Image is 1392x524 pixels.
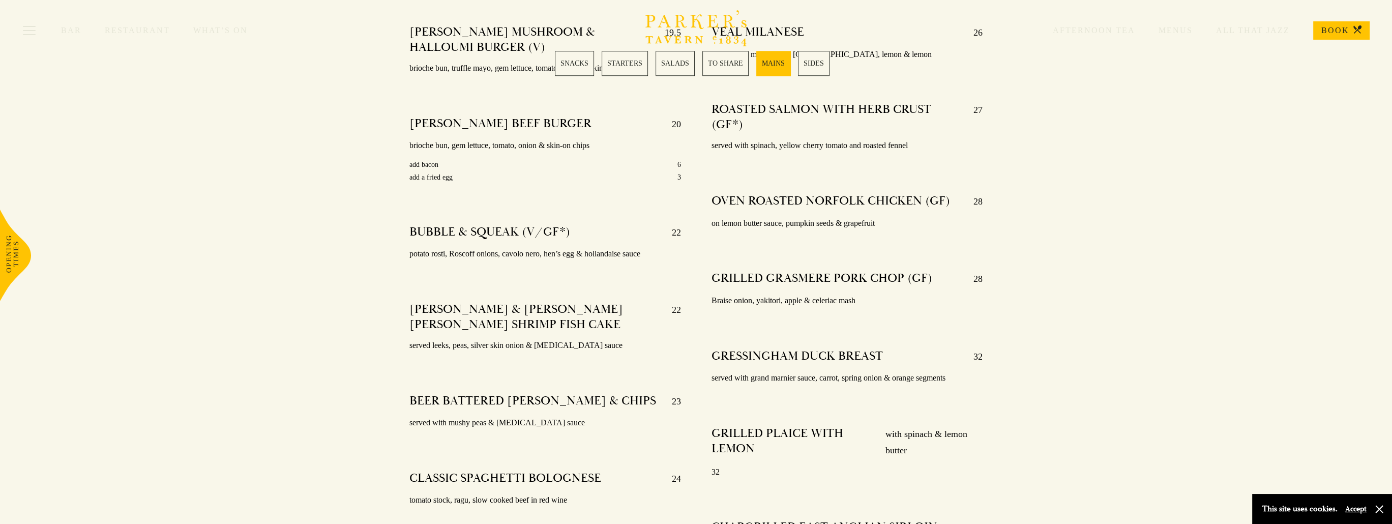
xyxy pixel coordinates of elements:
[1374,504,1384,514] button: Close and accept
[662,116,681,132] p: 20
[712,271,932,287] h4: GRILLED GRASMERE PORK CHOP (GF)
[712,371,983,386] p: served with grand marnier sauce, carrot, spring onion & orange segments
[662,302,681,332] p: 22
[409,171,453,184] p: add a fried egg
[712,465,983,480] p: 32
[712,294,983,308] p: Braise onion, yakitori, apple & celeriac mash
[602,51,648,76] a: 2 / 6
[677,171,681,184] p: 3
[712,216,983,231] p: on lemon butter sauce, pumpkin seeds & grapefruit
[656,51,695,76] a: 3 / 6
[409,224,570,241] h4: BUBBLE & SQUEAK (V/GF*)
[712,426,875,459] h4: GRILLED PLAICE WITH LEMON
[409,338,680,353] p: served leeks, peas, silver skin onion & [MEDICAL_DATA] sauce
[712,348,883,365] h4: GRESSINGHAM DUCK BREAST
[409,158,438,171] p: add bacon
[409,471,601,487] h4: CLASSIC SPAGHETTI BOLOGNESE
[409,138,680,153] p: brioche bun, gem lettuce, tomato, onion & skin-on chips
[555,51,594,76] a: 1 / 6
[756,51,790,76] a: 5 / 6
[963,348,983,365] p: 32
[963,102,983,132] p: 27
[409,416,680,430] p: served with mushy peas & [MEDICAL_DATA] sauce
[409,393,656,410] h4: BEER BATTERED [PERSON_NAME] & CHIPS
[712,102,963,132] h4: ROASTED SALMON WITH HERB CRUST (GF*)
[662,471,681,487] p: 24
[409,247,680,261] p: potato rosti, Roscoff onions, cavolo nero, hen’s egg & hollandaise sauce
[798,51,830,76] a: 6 / 6
[409,302,661,332] h4: [PERSON_NAME] & [PERSON_NAME] [PERSON_NAME] SHRIMP FISH CAKE
[662,224,681,241] p: 22
[662,393,681,410] p: 23
[712,138,983,153] p: served with spinach, yellow cherry tomato and roasted fennel
[1262,502,1338,516] p: This site uses cookies.
[1345,504,1367,514] button: Accept
[963,193,983,210] p: 28
[712,193,950,210] h4: OVEN ROASTED NORFOLK CHICKEN (GF)
[677,158,681,171] p: 6
[875,426,982,459] p: with spinach & lemon butter
[963,271,983,287] p: 28
[409,493,680,508] p: tomato stock, ragu, slow cooked beef in red wine
[409,116,591,132] h4: [PERSON_NAME] BEEF BURGER
[702,51,749,76] a: 4 / 6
